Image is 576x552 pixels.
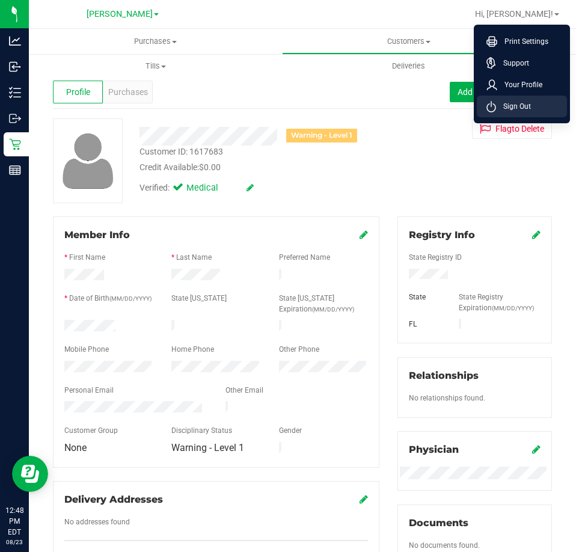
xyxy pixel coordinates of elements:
div: Customer ID: 1617683 [139,146,223,158]
span: Warning - Level 1 [171,442,244,453]
span: None [64,442,87,453]
span: Documents [409,517,468,529]
span: Add customer to queue [458,87,544,97]
span: Purchases [29,36,282,47]
span: Profile [66,86,90,99]
span: Print Settings [497,35,548,48]
div: State [400,292,450,302]
label: Customer Group [64,425,118,436]
label: Disciplinary Status [171,425,232,436]
label: State Registry Expiration [459,292,541,313]
a: Tills [29,54,282,79]
a: Support [486,57,562,69]
div: Credit Available: [139,161,380,174]
span: Your Profile [497,79,542,91]
inline-svg: Outbound [9,112,21,124]
label: Personal Email [64,385,114,396]
span: Support [496,57,529,69]
span: (MM/DD/YYYY) [492,305,534,311]
span: Customers [283,36,535,47]
span: (MM/DD/YYYY) [109,295,152,302]
span: [PERSON_NAME] [87,9,153,19]
label: Home Phone [171,344,214,355]
button: Flagto Delete [472,118,552,139]
span: No documents found. [409,541,480,550]
a: Deliveries [282,54,535,79]
span: $0.00 [199,162,221,172]
span: Deliveries [376,61,441,72]
span: Relationships [409,370,479,381]
div: Warning - Level 1 [286,129,357,143]
span: Sign Out [496,100,531,112]
label: Date of Birth [69,293,152,304]
label: State [US_STATE] Expiration [279,293,368,314]
label: No addresses found [64,517,130,527]
span: Delivery Addresses [64,494,163,505]
span: Hi, [PERSON_NAME]! [475,9,553,19]
div: FL [400,319,450,330]
div: Verified: [139,182,254,195]
label: Preferred Name [279,252,330,263]
span: Tills [29,61,281,72]
label: Gender [279,425,302,436]
label: Last Name [176,252,212,263]
inline-svg: Analytics [9,35,21,47]
iframe: Resource center [12,456,48,492]
a: Customers [282,29,535,54]
span: Medical [186,182,234,195]
span: Registry Info [409,229,475,241]
label: Other Phone [279,344,319,355]
li: Sign Out [477,96,567,117]
img: user-icon.png [57,130,120,192]
p: 12:48 PM EDT [5,505,23,538]
label: State [US_STATE] [171,293,227,304]
span: (MM/DD/YYYY) [312,306,354,313]
p: 08/23 [5,538,23,547]
inline-svg: Inventory [9,87,21,99]
span: Purchases [108,86,148,99]
label: Other Email [225,385,263,396]
inline-svg: Retail [9,138,21,150]
span: Member Info [64,229,130,241]
label: Mobile Phone [64,344,109,355]
a: Purchases [29,29,282,54]
label: First Name [69,252,105,263]
inline-svg: Reports [9,164,21,176]
label: State Registry ID [409,252,462,263]
label: No relationships found. [409,393,485,403]
button: Add customer to queue [450,82,552,102]
inline-svg: Inbound [9,61,21,73]
span: Physician [409,444,459,455]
